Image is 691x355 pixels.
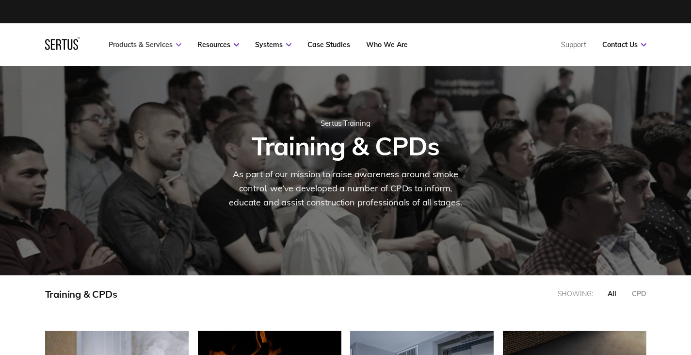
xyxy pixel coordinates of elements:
[558,289,593,298] div: Showing:
[225,168,467,209] div: As part of our mission to raise awareness around smoke control, we’ve developed a number of CPDs ...
[45,288,117,300] div: Training & CPDs
[307,40,350,49] a: Case Studies
[81,130,611,162] h1: Training & CPDs
[561,40,586,49] a: Support
[643,308,691,355] iframe: Chat Widget
[255,40,291,49] a: Systems
[602,40,646,49] a: Contact Us
[366,40,408,49] a: Who We Are
[608,289,616,298] div: all
[632,289,646,298] div: CPD
[81,118,611,128] div: Sertus Training
[109,40,181,49] a: Products & Services
[197,40,239,49] a: Resources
